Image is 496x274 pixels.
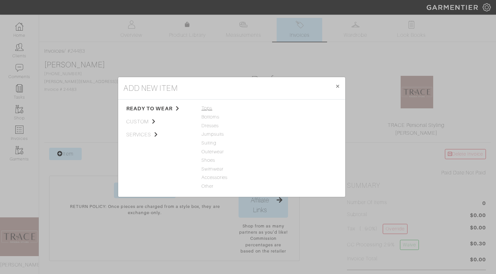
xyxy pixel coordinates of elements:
span: × [335,82,340,90]
span: custom [126,118,192,126]
span: ready to wear [126,105,192,113]
span: Outerwear [201,148,262,156]
span: Jumpsuits [201,131,262,138]
span: Swimwear [201,166,262,173]
h4: add new item [123,82,178,94]
span: Tops [201,105,262,112]
span: Other [201,183,262,190]
span: Suiting [201,140,262,147]
span: Shoes [201,157,262,164]
span: Accessories [201,174,262,181]
span: Dresses [201,122,262,130]
span: Bottoms [201,114,262,121]
span: services [126,131,192,139]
